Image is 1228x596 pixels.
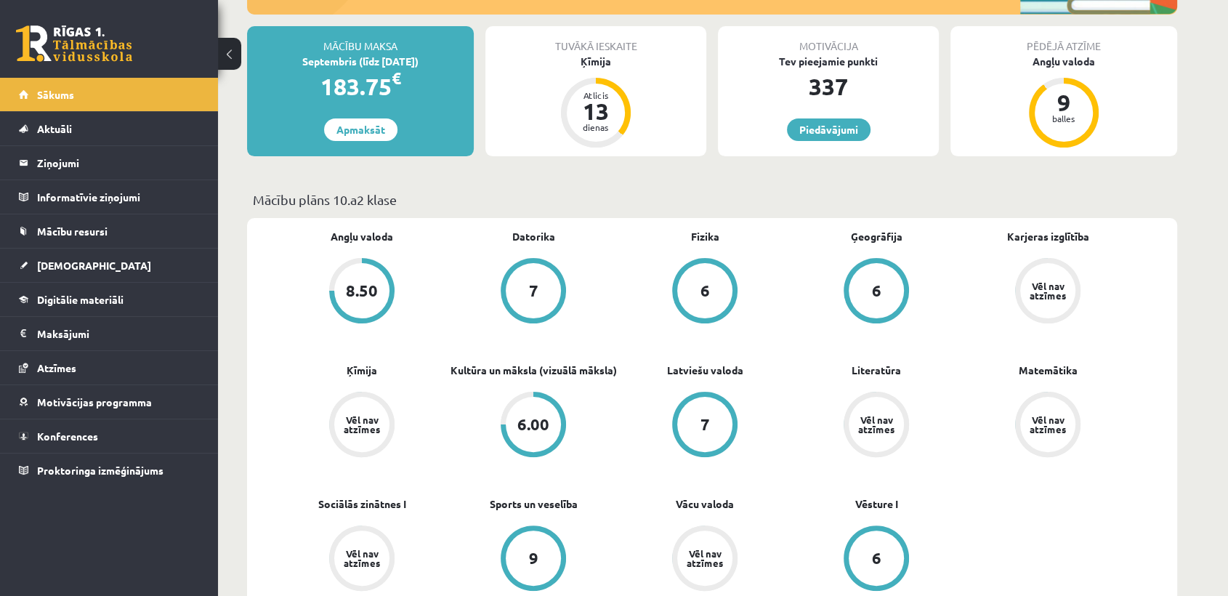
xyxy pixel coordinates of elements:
a: 7 [448,258,619,326]
div: Vēl nav atzīmes [856,415,897,434]
div: Vēl nav atzīmes [342,415,382,434]
a: Latviešu valoda [667,363,743,378]
span: Motivācijas programma [37,395,152,408]
a: Fizika [691,229,719,244]
a: 6 [791,258,962,326]
span: Aktuāli [37,122,72,135]
div: Vēl nav atzīmes [1027,415,1068,434]
a: Kultūra un māksla (vizuālā māksla) [451,363,617,378]
a: 6.00 [448,392,619,460]
legend: Maksājumi [37,317,200,350]
a: Vācu valoda [676,496,734,512]
a: Vēl nav atzīmes [962,258,1134,326]
span: € [392,68,401,89]
div: balles [1042,114,1086,123]
a: Atzīmes [19,351,200,384]
legend: Ziņojumi [37,146,200,180]
div: Tuvākā ieskaite [485,26,706,54]
a: Vēl nav atzīmes [276,525,448,594]
div: 337 [718,69,939,104]
a: Motivācijas programma [19,385,200,419]
div: 13 [574,100,618,123]
legend: Informatīvie ziņojumi [37,180,200,214]
div: Septembris (līdz [DATE]) [247,54,474,69]
div: Pēdējā atzīme [950,26,1177,54]
a: Ģeogrāfija [851,229,902,244]
a: [DEMOGRAPHIC_DATA] [19,249,200,282]
span: Proktoringa izmēģinājums [37,464,163,477]
a: Sociālās zinātnes I [318,496,406,512]
span: Sākums [37,88,74,101]
div: Vēl nav atzīmes [684,549,725,568]
a: Vēl nav atzīmes [791,392,962,460]
div: 8.50 [346,283,378,299]
a: Matemātika [1019,363,1078,378]
a: Vēsture I [855,496,898,512]
span: Mācību resursi [37,225,108,238]
div: 7 [529,283,538,299]
div: 6 [872,283,881,299]
span: Konferences [37,430,98,443]
a: Maksājumi [19,317,200,350]
a: Literatūra [852,363,901,378]
div: 9 [1042,91,1086,114]
a: Vēl nav atzīmes [276,392,448,460]
a: 9 [448,525,619,594]
a: Aktuāli [19,112,200,145]
a: 6 [619,258,791,326]
div: Vēl nav atzīmes [342,549,382,568]
div: 6.00 [517,416,549,432]
a: Vēl nav atzīmes [619,525,791,594]
div: Atlicis [574,91,618,100]
a: Sports un veselība [490,496,578,512]
a: Konferences [19,419,200,453]
p: Mācību plāns 10.a2 klase [253,190,1171,209]
a: Piedāvājumi [787,118,870,141]
a: Angļu valoda 9 balles [950,54,1177,150]
div: Tev pieejamie punkti [718,54,939,69]
div: Motivācija [718,26,939,54]
span: Digitālie materiāli [37,293,124,306]
a: Proktoringa izmēģinājums [19,454,200,487]
a: Karjeras izglītība [1007,229,1089,244]
div: 6 [872,550,881,566]
div: dienas [574,123,618,132]
a: Ķīmija Atlicis 13 dienas [485,54,706,150]
span: Atzīmes [37,361,76,374]
a: Datorika [512,229,555,244]
a: Ziņojumi [19,146,200,180]
a: Rīgas 1. Tālmācības vidusskola [16,25,132,62]
div: Mācību maksa [247,26,474,54]
div: 7 [700,416,710,432]
a: Vēl nav atzīmes [962,392,1134,460]
a: Sākums [19,78,200,111]
div: 9 [529,550,538,566]
span: [DEMOGRAPHIC_DATA] [37,259,151,272]
a: Apmaksāt [324,118,397,141]
div: 6 [700,283,710,299]
a: Informatīvie ziņojumi [19,180,200,214]
div: 183.75 [247,69,474,104]
a: Digitālie materiāli [19,283,200,316]
div: Ķīmija [485,54,706,69]
a: 7 [619,392,791,460]
a: Mācību resursi [19,214,200,248]
a: Angļu valoda [331,229,393,244]
a: Ķīmija [347,363,377,378]
a: 8.50 [276,258,448,326]
div: Angļu valoda [950,54,1177,69]
a: 6 [791,525,962,594]
div: Vēl nav atzīmes [1027,281,1068,300]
